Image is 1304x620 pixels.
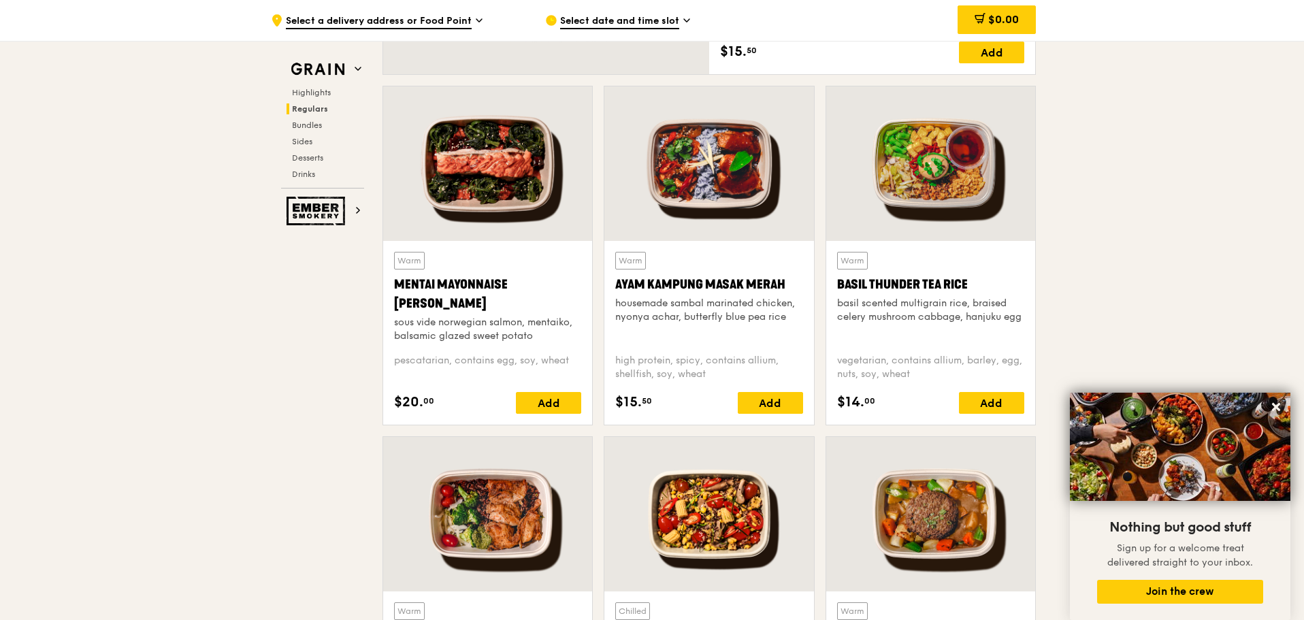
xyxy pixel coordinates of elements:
[615,602,650,620] div: Chilled
[615,354,802,381] div: high protein, spicy, contains allium, shellfish, soy, wheat
[516,392,581,414] div: Add
[394,252,425,270] div: Warm
[394,392,423,412] span: $20.
[837,354,1024,381] div: vegetarian, contains allium, barley, egg, nuts, soy, wheat
[720,42,747,62] span: $15.
[292,169,315,179] span: Drinks
[287,197,349,225] img: Ember Smokery web logo
[615,392,642,412] span: $15.
[988,13,1019,26] span: $0.00
[747,45,757,56] span: 50
[738,392,803,414] div: Add
[615,297,802,324] div: housemade sambal marinated chicken, nyonya achar, butterfly blue pea rice
[1109,519,1251,536] span: Nothing but good stuff
[1097,580,1263,604] button: Join the crew
[1107,542,1253,568] span: Sign up for a welcome treat delivered straight to your inbox.
[959,392,1024,414] div: Add
[837,602,868,620] div: Warm
[642,395,652,406] span: 50
[837,297,1024,324] div: basil scented multigrain rice, braised celery mushroom cabbage, hanjuku egg
[292,104,328,114] span: Regulars
[837,275,1024,294] div: Basil Thunder Tea Rice
[394,354,581,381] div: pescatarian, contains egg, soy, wheat
[292,137,312,146] span: Sides
[837,392,864,412] span: $14.
[864,395,875,406] span: 00
[286,14,472,29] span: Select a delivery address or Food Point
[1265,396,1287,418] button: Close
[959,42,1024,63] div: Add
[287,57,349,82] img: Grain web logo
[292,88,331,97] span: Highlights
[615,275,802,294] div: Ayam Kampung Masak Merah
[292,120,322,130] span: Bundles
[394,602,425,620] div: Warm
[1070,393,1290,501] img: DSC07876-Edit02-Large.jpeg
[394,275,581,313] div: Mentai Mayonnaise [PERSON_NAME]
[837,252,868,270] div: Warm
[394,316,581,343] div: sous vide norwegian salmon, mentaiko, balsamic glazed sweet potato
[615,252,646,270] div: Warm
[560,14,679,29] span: Select date and time slot
[292,153,323,163] span: Desserts
[423,395,434,406] span: 00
